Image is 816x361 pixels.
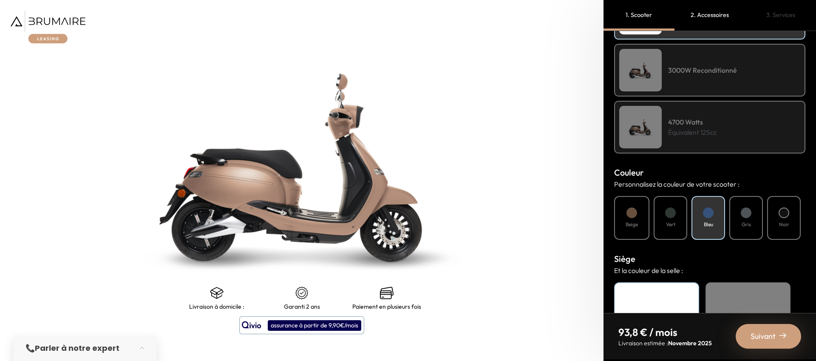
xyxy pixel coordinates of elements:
[380,286,394,300] img: credit-cards.png
[742,221,751,228] h4: Gris
[779,221,789,228] h4: Noir
[11,11,85,43] img: Brumaire Leasing
[626,221,638,228] h4: Beige
[618,339,712,347] p: Livraison estimée :
[614,265,805,276] p: Et la couleur de la selle :
[779,332,786,339] img: right-arrow-2.png
[751,330,776,342] span: Suivant
[619,287,694,298] h4: Noir
[614,166,805,179] h3: Couleur
[668,65,737,75] h4: 3000W Reconditionné
[268,320,361,331] div: assurance à partir de 9,90€/mois
[668,127,717,137] p: Équivalent 125cc
[242,320,261,330] img: logo qivio
[668,117,717,127] h4: 4700 Watts
[352,303,421,310] p: Paiement en plusieurs fois
[619,106,662,148] img: Scooter Leasing
[189,303,244,310] p: Livraison à domicile :
[284,303,320,310] p: Garanti 2 ans
[239,316,364,334] button: assurance à partir de 9,90€/mois
[614,179,805,189] p: Personnalisez la couleur de votre scooter :
[704,221,713,228] h4: Bleu
[619,49,662,91] img: Scooter Leasing
[614,253,805,265] h3: Siège
[666,221,675,228] h4: Vert
[668,339,712,347] span: Novembre 2025
[210,286,224,300] img: shipping.png
[618,325,712,339] p: 93,8 € / mois
[711,287,785,298] h4: Beige
[295,286,309,300] img: certificat-de-garantie.png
